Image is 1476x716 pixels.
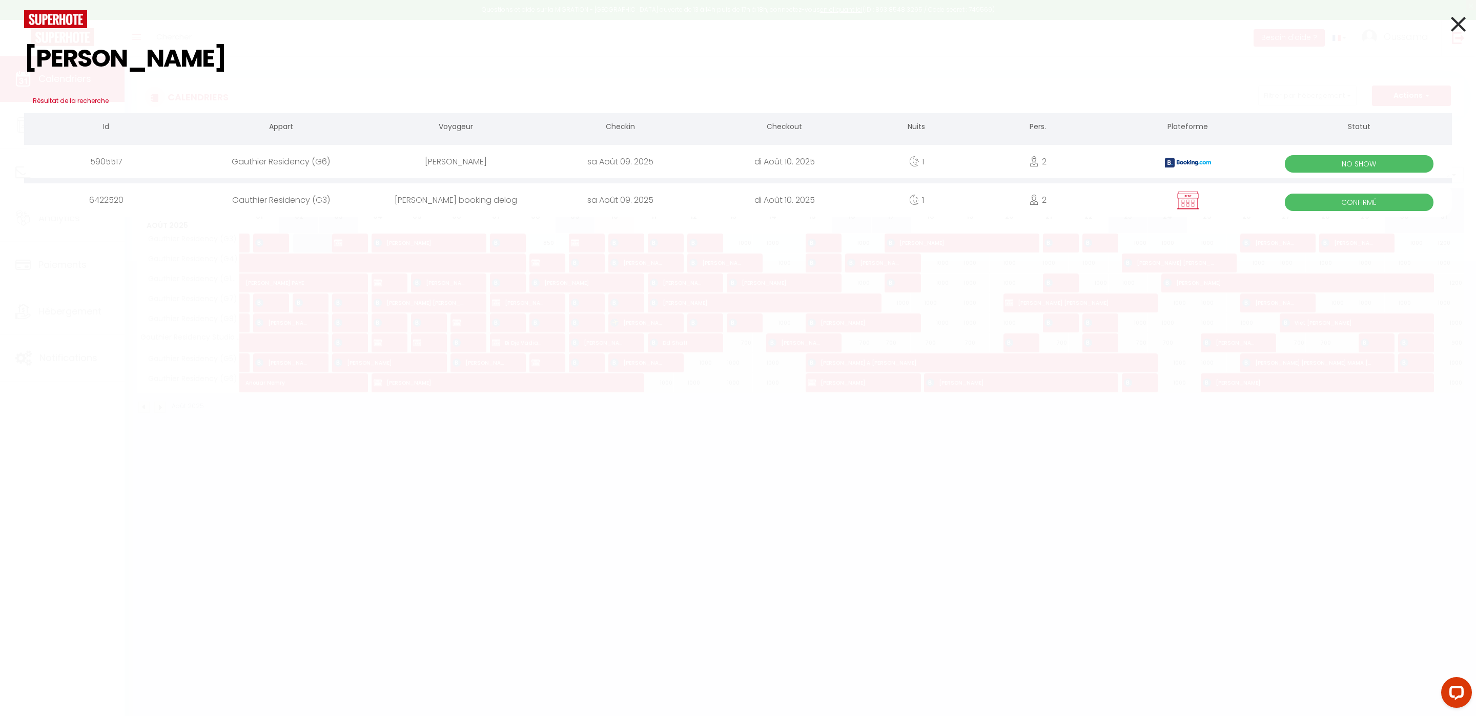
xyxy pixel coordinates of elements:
[24,113,188,142] th: Id
[967,145,1110,178] div: 2
[188,113,374,142] th: Appart
[1285,155,1433,173] span: No Show
[867,183,967,217] div: 1
[188,145,374,178] div: Gauthier Residency (G6)
[702,113,866,142] th: Checkout
[1285,194,1433,211] span: Confirmé
[24,28,1452,89] input: Tapez pour rechercher...
[24,10,87,28] img: logo
[1109,113,1266,142] th: Plateforme
[24,145,188,178] div: 5905517
[24,183,188,217] div: 6422520
[374,183,538,217] div: [PERSON_NAME] booking delog
[967,113,1110,142] th: Pers.
[538,183,702,217] div: sa Août 09. 2025
[538,145,702,178] div: sa Août 09. 2025
[1433,673,1476,716] iframe: LiveChat chat widget
[1175,191,1201,210] img: rent.png
[702,145,866,178] div: di Août 10. 2025
[1266,113,1452,142] th: Statut
[24,89,1452,113] h3: Résultat de la recherche
[538,113,702,142] th: Checkin
[967,183,1110,217] div: 2
[867,145,967,178] div: 1
[374,145,538,178] div: [PERSON_NAME]
[1165,158,1211,167] img: booking2.png
[188,183,374,217] div: Gauthier Residency (G3)
[867,113,967,142] th: Nuits
[374,113,538,142] th: Voyageur
[702,183,866,217] div: di Août 10. 2025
